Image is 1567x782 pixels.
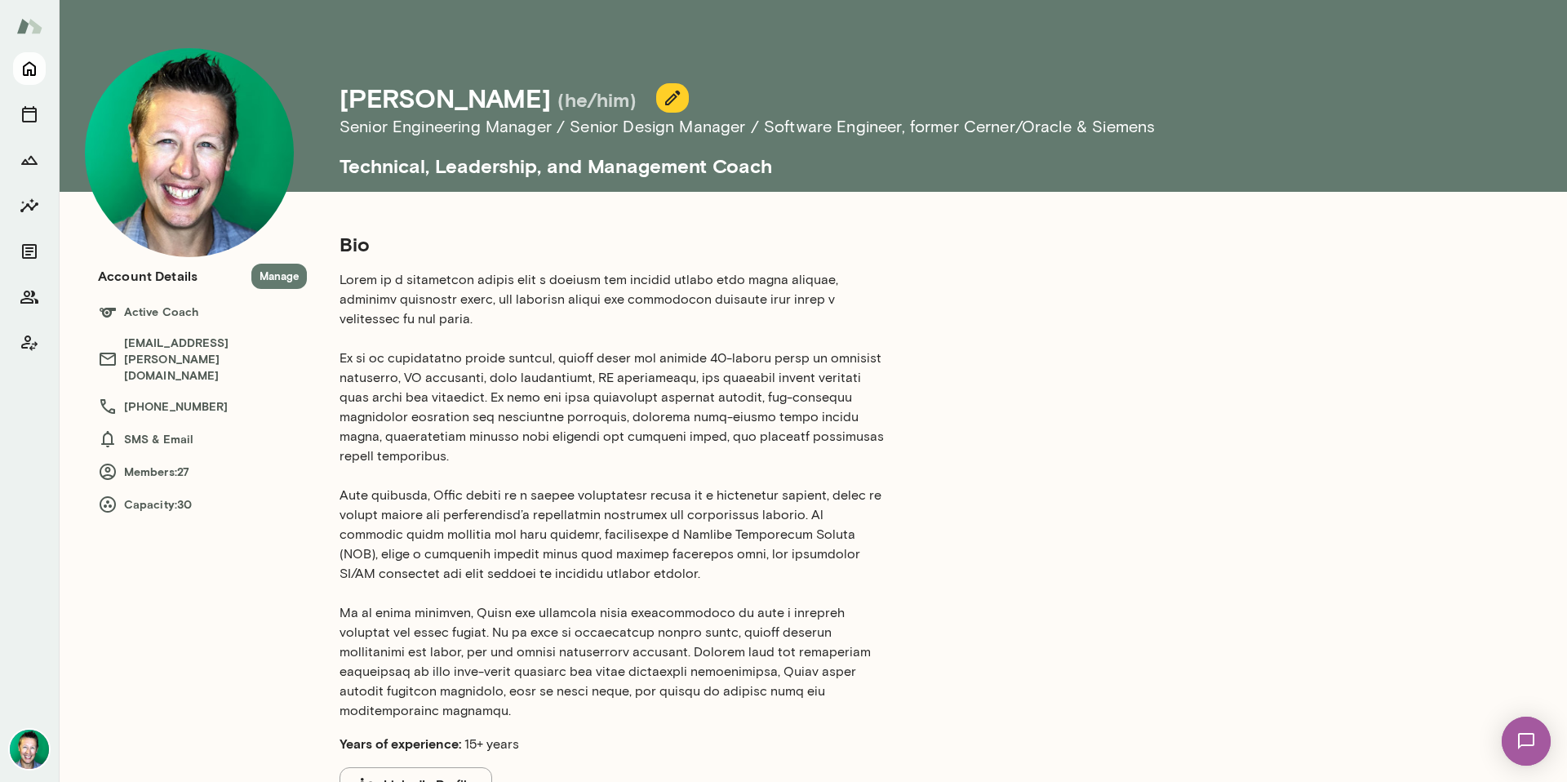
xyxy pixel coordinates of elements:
button: Sessions [13,98,46,131]
h6: [EMAIL_ADDRESS][PERSON_NAME][DOMAIN_NAME] [98,335,307,384]
button: Growth Plan [13,144,46,176]
img: Mento [16,11,42,42]
button: Home [13,52,46,85]
p: Lorem ip d sitametcon adipis elit s doeiusm tem incidid utlabo etdo magna aliquae, adminimv quisn... [340,270,888,721]
button: Insights [13,189,46,222]
h6: Active Coach [98,302,307,322]
h6: SMS & Email [98,429,307,449]
h4: [PERSON_NAME] [340,82,551,113]
button: Members [13,281,46,313]
h6: Capacity: 30 [98,495,307,514]
h6: Members: 27 [98,462,307,482]
h6: Account Details [98,266,198,286]
button: Manage [251,264,307,289]
h5: Technical, Leadership, and Management Coach [340,140,1319,179]
p: 15+ years [340,734,888,754]
button: Documents [13,235,46,268]
h6: Senior Engineering Manager / Senior Design Manager / Software Engineer , former Cerner/Oracle & S... [340,113,1319,140]
img: Brian Lawrence [10,730,49,769]
h5: (he/him) [557,87,637,113]
img: Brian Lawrence [85,48,294,257]
h5: Bio [340,231,888,257]
b: Years of experience: [340,735,461,751]
button: Client app [13,327,46,359]
h6: [PHONE_NUMBER] [98,397,307,416]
